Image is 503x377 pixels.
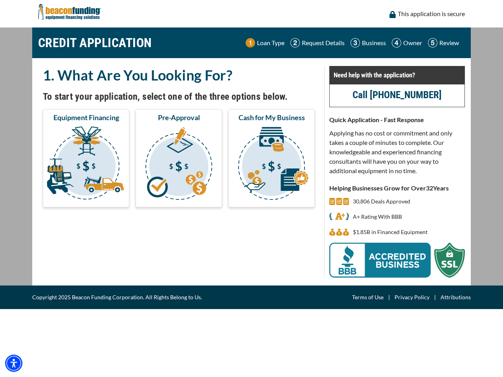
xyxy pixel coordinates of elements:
[403,38,422,48] p: Owner
[353,197,410,206] p: 30,806 Deals Approved
[246,38,255,48] img: Step 1
[38,31,152,54] h1: CREDIT APPLICATION
[137,125,220,204] img: Pre-Approval
[44,125,128,204] img: Equipment Financing
[334,70,461,80] p: Need help with the application?
[351,38,360,48] img: Step 3
[230,125,313,204] img: Cash for My Business
[389,11,396,18] img: lock icon to convery security
[430,293,441,302] span: |
[329,183,465,193] p: Helping Businesses Grow for Over Years
[32,293,202,302] span: Copyright 2025 Beacon Funding Corporation. All Rights Belong to Us.
[352,89,442,101] a: Call [PHONE_NUMBER]
[302,38,345,48] p: Request Details
[398,9,465,18] p: This application is secure
[329,243,465,278] img: BBB Acredited Business and SSL Protection
[353,227,428,237] p: $1,846,107,215 in Financed Equipment
[392,38,401,48] img: Step 4
[257,38,285,48] p: Loan Type
[439,38,459,48] p: Review
[5,355,22,372] div: Accessibility Menu
[53,113,119,122] span: Equipment Financing
[228,109,315,207] button: Cash for My Business
[43,90,315,103] h4: To start your application, select one of the three options below.
[290,38,300,48] img: Step 2
[239,113,305,122] span: Cash for My Business
[43,109,129,207] button: Equipment Financing
[329,115,465,124] p: Quick Application - Fast Response
[395,293,430,302] a: Privacy Policy
[426,184,433,192] span: 32
[329,128,465,176] p: Applying has no cost or commitment and only takes a couple of minutes to complete. Our knowledgea...
[158,113,200,122] span: Pre-Approval
[428,38,437,48] img: Step 5
[43,66,315,84] h2: 1. What Are You Looking For?
[384,293,395,302] span: |
[441,293,471,302] a: Attributions
[353,212,402,221] p: A+ Rating With BBB
[352,293,384,302] a: Terms of Use
[362,38,386,48] p: Business
[136,109,222,207] button: Pre-Approval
